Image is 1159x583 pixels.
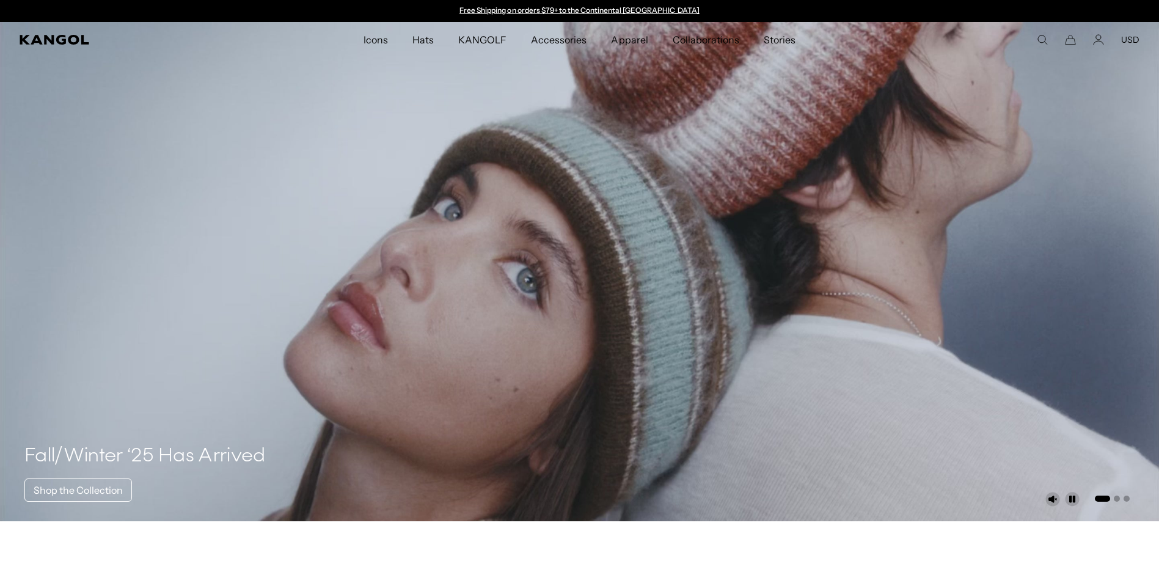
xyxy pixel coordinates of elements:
h4: Fall/Winter ‘25 Has Arrived [24,444,266,469]
span: Accessories [531,22,587,57]
span: Icons [364,22,388,57]
button: Go to slide 1 [1095,496,1110,502]
button: Unmute [1045,492,1060,507]
button: USD [1121,34,1139,45]
a: KANGOLF [446,22,519,57]
a: Hats [400,22,446,57]
a: Icons [351,22,400,57]
a: Accessories [519,22,599,57]
button: Cart [1065,34,1076,45]
a: Shop the Collection [24,479,132,502]
a: Collaborations [660,22,751,57]
button: Go to slide 3 [1124,496,1130,502]
span: Collaborations [673,22,739,57]
span: Hats [412,22,434,57]
button: Pause [1065,492,1080,507]
a: Apparel [599,22,660,57]
ul: Select a slide to show [1094,493,1130,503]
a: Kangol [20,35,241,45]
a: Stories [751,22,808,57]
div: Announcement [454,6,706,16]
summary: Search here [1037,34,1048,45]
slideshow-component: Announcement bar [454,6,706,16]
a: Account [1093,34,1104,45]
span: Stories [764,22,795,57]
div: 1 of 2 [454,6,706,16]
span: Apparel [611,22,648,57]
button: Go to slide 2 [1114,496,1120,502]
a: Free Shipping on orders $79+ to the Continental [GEOGRAPHIC_DATA] [459,5,700,15]
span: KANGOLF [458,22,506,57]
